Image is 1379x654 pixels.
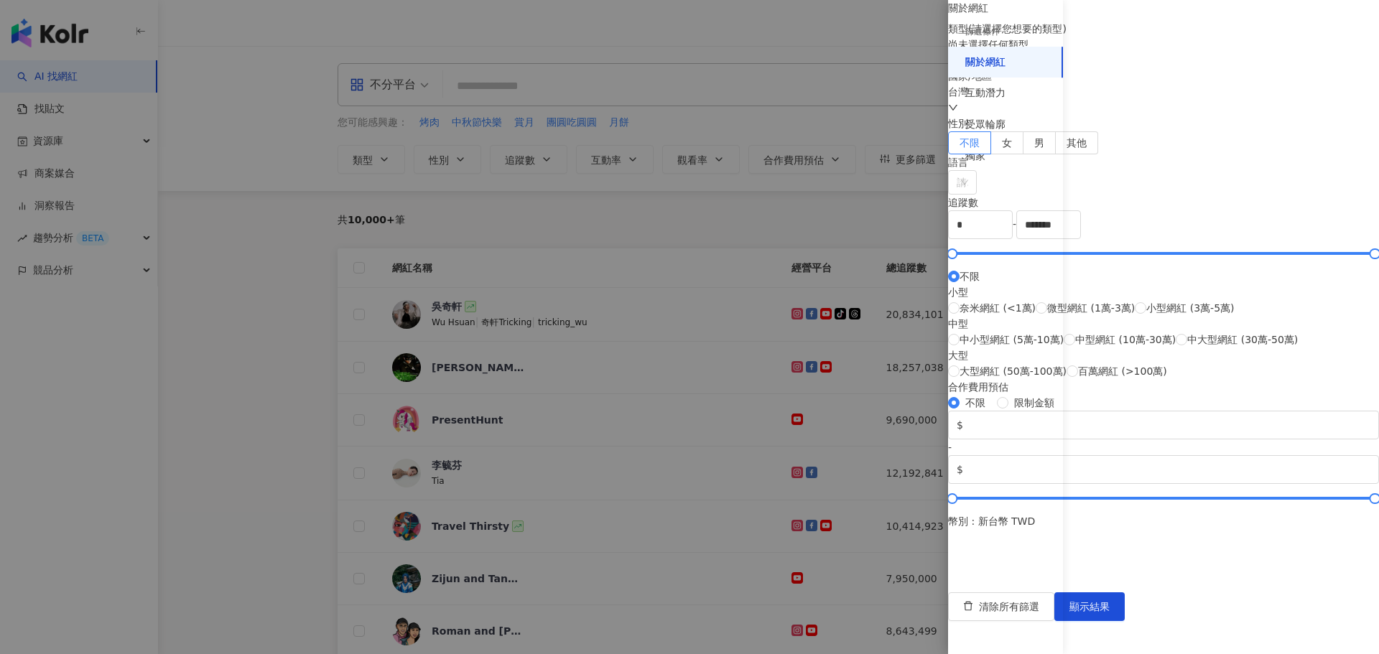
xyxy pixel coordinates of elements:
div: 國家/地區 [948,68,1379,84]
div: 小型 [948,284,1298,300]
span: 中大型網紅 (30萬-50萬) [1187,332,1298,347]
button: 顯示結果 [1054,592,1125,621]
div: 獨家 [965,149,985,164]
div: 性別 [948,116,1379,131]
span: 微型網紅 (1萬-3萬) [1047,300,1135,316]
div: 受眾輪廓 [965,118,1006,132]
div: 語言 [948,154,1379,170]
span: 其他 [1067,137,1087,149]
span: 不限 [960,137,980,149]
div: 類型 ( 請選擇您想要的類型 ) [948,21,1379,37]
span: 百萬網紅 (>100萬) [1078,363,1167,379]
div: 篩選條件 [965,26,1000,38]
div: 台灣 [948,84,1379,100]
div: 合作費用預估 [948,379,1379,395]
div: 大型 [948,347,1298,363]
span: 小型網紅 (3萬-5萬) [1146,300,1234,316]
div: 幣別 : 新台幣 TWD [948,513,1379,529]
div: 關於網紅 [965,55,1006,70]
div: 尚未選擇任何類型 [948,37,1379,52]
div: 中型 [948,316,1298,332]
span: 顯示結果 [1069,601,1110,612]
div: 追蹤數 [948,195,1379,210]
div: 互動潛力 [965,86,1006,101]
span: 中型網紅 (10萬-30萬) [1075,332,1176,347]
